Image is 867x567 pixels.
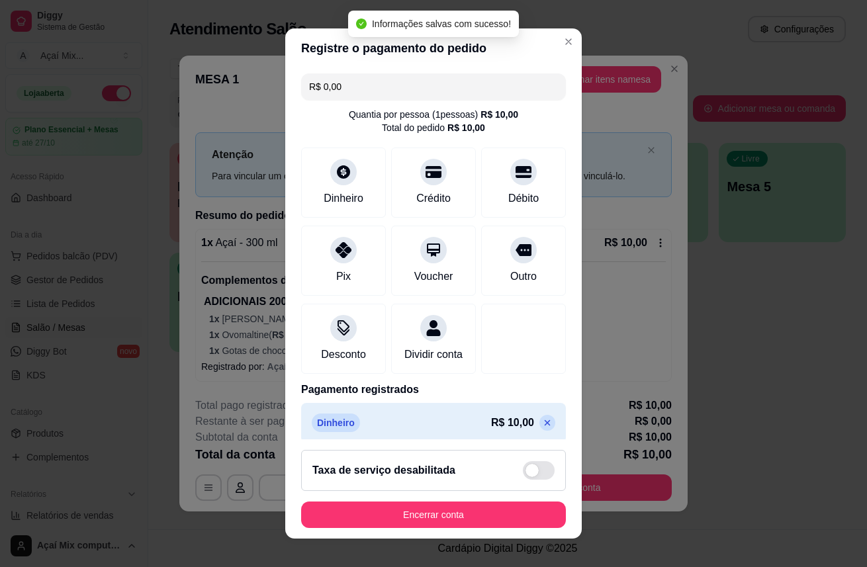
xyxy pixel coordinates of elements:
span: check-circle [356,19,367,29]
div: Crédito [416,191,451,206]
button: Encerrar conta [301,502,566,528]
div: Dinheiro [324,191,363,206]
div: R$ 10,00 [447,121,485,134]
h2: Taxa de serviço desabilitada [312,462,455,478]
button: Close [558,31,579,52]
div: R$ 10,00 [480,108,518,121]
div: Dividir conta [404,347,463,363]
input: Ex.: hambúrguer de cordeiro [309,73,558,100]
div: Débito [508,191,539,206]
div: Desconto [321,347,366,363]
header: Registre o pagamento do pedido [285,28,582,68]
p: Pagamento registrados [301,382,566,398]
div: Total do pedido [382,121,485,134]
span: Informações salvas com sucesso! [372,19,511,29]
div: Pix [336,269,351,284]
p: Dinheiro [312,414,360,432]
div: Voucher [414,269,453,284]
p: R$ 10,00 [491,415,534,431]
div: Quantia por pessoa ( 1 pessoas) [349,108,518,121]
div: Outro [510,269,537,284]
